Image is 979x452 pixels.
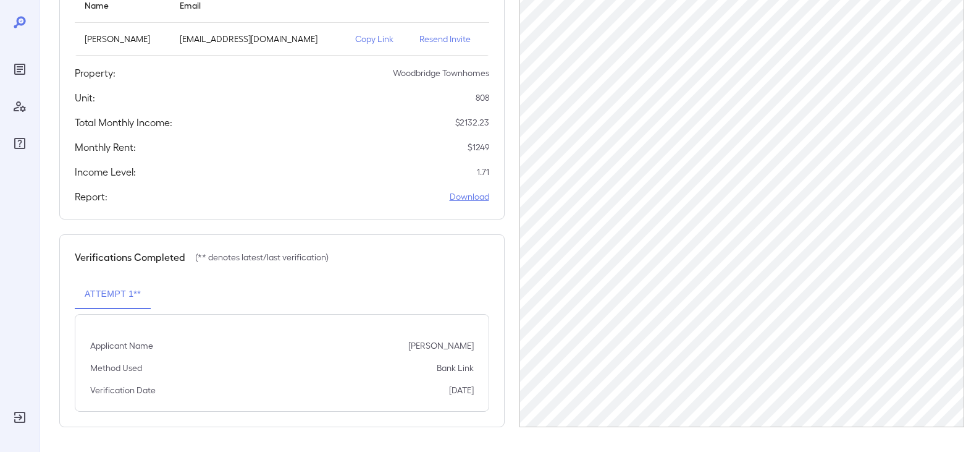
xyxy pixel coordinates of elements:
[90,384,156,396] p: Verification Date
[90,362,142,374] p: Method Used
[90,339,153,352] p: Applicant Name
[408,339,474,352] p: [PERSON_NAME]
[10,96,30,116] div: Manage Users
[419,33,479,45] p: Resend Invite
[75,115,172,130] h5: Total Monthly Income:
[449,384,474,396] p: [DATE]
[75,66,116,80] h5: Property:
[455,116,489,129] p: $ 2132.23
[450,190,489,203] a: Download
[75,164,136,179] h5: Income Level:
[75,250,185,265] h5: Verifications Completed
[75,90,95,105] h5: Unit:
[10,59,30,79] div: Reports
[85,33,160,45] p: [PERSON_NAME]
[476,92,489,104] p: 808
[75,140,136,155] h5: Monthly Rent:
[437,362,474,374] p: Bank Link
[477,166,489,178] p: 1.71
[195,251,329,263] p: (** denotes latest/last verification)
[180,33,335,45] p: [EMAIL_ADDRESS][DOMAIN_NAME]
[10,134,30,153] div: FAQ
[75,279,151,309] button: Attempt 1**
[10,407,30,427] div: Log Out
[355,33,400,45] p: Copy Link
[393,67,489,79] p: Woodbridge Townhomes
[75,189,107,204] h5: Report:
[468,141,489,153] p: $ 1249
